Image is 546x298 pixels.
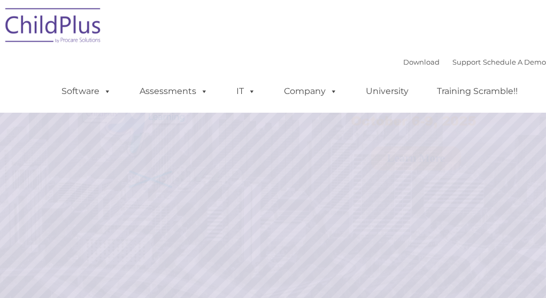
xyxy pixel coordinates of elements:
a: Learn More [371,146,462,170]
font: | [403,58,546,66]
a: Download [403,58,440,66]
a: Software [51,81,122,102]
a: Support [452,58,481,66]
a: Schedule A Demo [483,58,546,66]
a: IT [226,81,266,102]
a: Company [273,81,348,102]
a: Training Scramble!! [426,81,528,102]
a: University [355,81,419,102]
a: Assessments [129,81,219,102]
